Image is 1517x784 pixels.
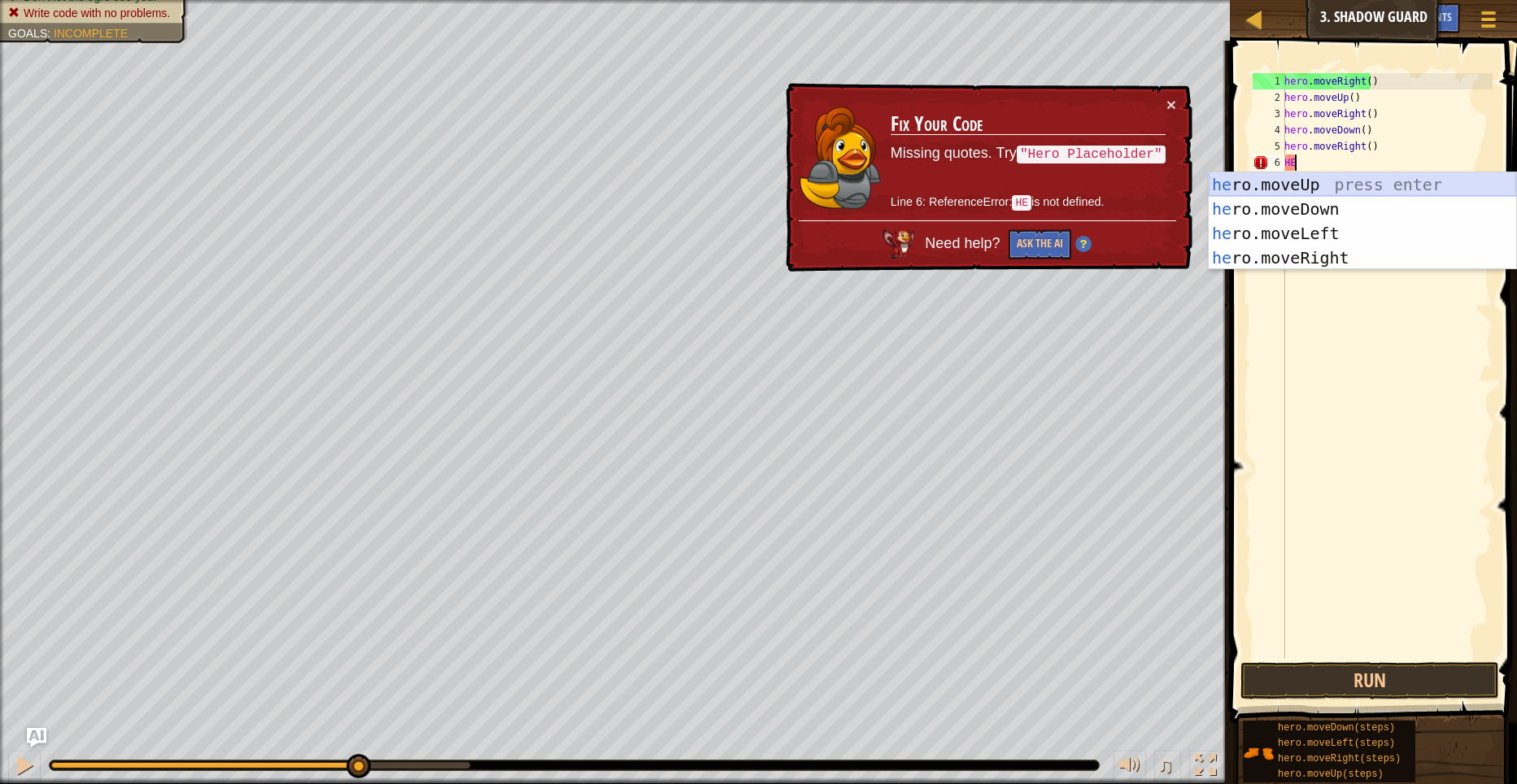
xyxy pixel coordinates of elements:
span: Goals [8,27,47,40]
span: : [47,27,54,40]
div: 7 [1253,171,1285,187]
span: ♫ [1157,753,1174,777]
code: HE [1012,195,1031,211]
div: 1 [1253,73,1285,89]
span: Incomplete [54,27,128,40]
button: Adjust volume [1114,751,1146,784]
button: ♫ [1154,751,1182,784]
button: × [1166,96,1176,113]
h3: Fix Your Code [891,113,1166,136]
button: Ask AI [27,728,46,747]
li: Write code with no problems. [8,5,176,21]
span: Hints [1425,9,1452,24]
button: Run [1240,662,1500,699]
div: 3 [1253,106,1285,122]
div: 6 [1253,155,1285,171]
button: Toggle fullscreen [1189,751,1222,784]
span: hero.moveLeft(steps) [1278,738,1395,749]
span: hero.moveRight(steps) [1278,753,1401,764]
span: hero.moveUp(steps) [1278,769,1384,780]
p: Line 6: ReferenceError: is not defined. [891,194,1166,211]
button: Ctrl + P: Pause [8,751,41,784]
button: Ask the AI [1009,229,1071,259]
img: portrait.png [1243,738,1274,769]
button: Ask AI [1373,3,1417,33]
div: 2 [1253,89,1285,106]
div: 4 [1253,122,1285,138]
img: Hint [1075,236,1092,252]
span: Ask AI [1381,9,1409,24]
code: "Hero Placeholder" [1017,146,1166,163]
span: hero.moveDown(steps) [1278,722,1395,734]
img: duck_anya2.png [800,107,881,210]
div: 5 [1253,138,1285,155]
span: Write code with no problems. [24,7,170,20]
img: AI [883,229,915,259]
button: Show game menu [1468,3,1509,41]
span: Need help? [925,235,1004,251]
p: Missing quotes. Try [891,143,1166,164]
